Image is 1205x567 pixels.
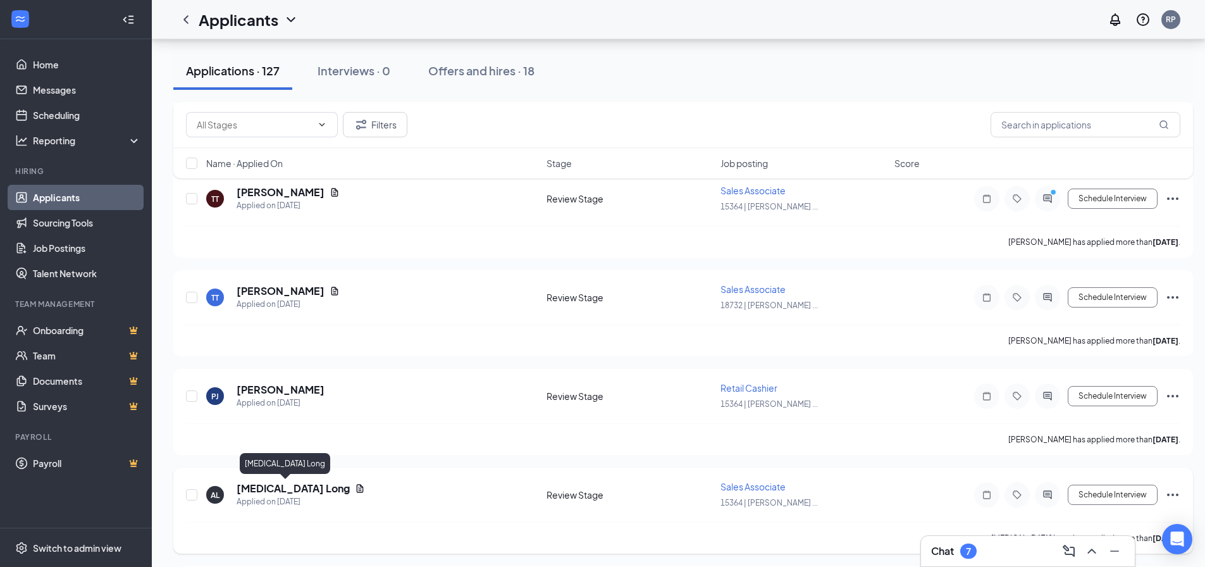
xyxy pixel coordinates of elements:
[283,12,299,27] svg: ChevronDown
[33,368,141,394] a: DocumentsCrown
[1010,292,1025,302] svg: Tag
[15,166,139,177] div: Hiring
[33,343,141,368] a: TeamCrown
[894,157,920,170] span: Score
[197,118,312,132] input: All Stages
[14,13,27,25] svg: WorkstreamLogo
[1159,120,1169,130] svg: MagnifyingGlass
[330,286,340,296] svg: Document
[343,112,407,137] button: Filter Filters
[206,157,283,170] span: Name · Applied On
[1068,287,1158,308] button: Schedule Interview
[1008,434,1180,445] p: [PERSON_NAME] has applied more than .
[1040,391,1055,401] svg: ActiveChat
[237,482,350,495] h5: [MEDICAL_DATA] Long
[1068,189,1158,209] button: Schedule Interview
[1010,194,1025,204] svg: Tag
[33,185,141,210] a: Applicants
[1047,189,1063,199] svg: PrimaryDot
[428,63,535,78] div: Offers and hires · 18
[547,489,713,501] div: Review Stage
[720,301,818,310] span: 18732 | [PERSON_NAME] ...
[1061,544,1077,559] svg: ComposeMessage
[186,63,280,78] div: Applications · 127
[979,490,994,500] svg: Note
[33,451,141,476] a: PayrollCrown
[237,495,365,508] div: Applied on [DATE]
[33,210,141,235] a: Sourcing Tools
[1107,544,1122,559] svg: Minimize
[1084,544,1099,559] svg: ChevronUp
[237,185,324,199] h5: [PERSON_NAME]
[240,453,330,474] div: [MEDICAL_DATA] Long
[33,542,121,554] div: Switch to admin view
[1165,191,1180,206] svg: Ellipses
[1152,533,1178,543] b: [DATE]
[15,134,28,147] svg: Analysis
[237,397,324,409] div: Applied on [DATE]
[1040,292,1055,302] svg: ActiveChat
[1152,237,1178,247] b: [DATE]
[720,498,818,508] span: 15364 | [PERSON_NAME] ...
[991,533,1180,544] p: [MEDICAL_DATA] Long has applied more than .
[33,394,141,419] a: SurveysCrown
[211,194,219,204] div: TT
[1152,336,1178,346] b: [DATE]
[237,383,324,397] h5: [PERSON_NAME]
[15,432,139,442] div: Payroll
[1104,541,1125,561] button: Minimize
[1008,335,1180,346] p: [PERSON_NAME] has applied more than .
[15,299,139,309] div: Team Management
[720,382,777,394] span: Retail Cashier
[547,390,713,402] div: Review Stage
[979,292,994,302] svg: Note
[1008,237,1180,247] p: [PERSON_NAME] has applied more than .
[1040,490,1055,500] svg: ActiveChat
[720,157,768,170] span: Job posting
[178,12,194,27] svg: ChevronLeft
[1108,12,1123,27] svg: Notifications
[1152,435,1178,444] b: [DATE]
[33,134,142,147] div: Reporting
[1166,14,1176,25] div: RP
[33,52,141,77] a: Home
[318,63,390,78] div: Interviews · 0
[15,542,28,554] svg: Settings
[1082,541,1102,561] button: ChevronUp
[33,103,141,128] a: Scheduling
[33,235,141,261] a: Job Postings
[547,192,713,205] div: Review Stage
[1165,290,1180,305] svg: Ellipses
[720,399,818,409] span: 15364 | [PERSON_NAME] ...
[1068,386,1158,406] button: Schedule Interview
[1068,485,1158,505] button: Schedule Interview
[355,483,365,494] svg: Document
[1165,389,1180,404] svg: Ellipses
[1010,490,1025,500] svg: Tag
[354,117,369,132] svg: Filter
[237,298,340,311] div: Applied on [DATE]
[211,292,219,303] div: TT
[1165,487,1180,502] svg: Ellipses
[199,9,278,30] h1: Applicants
[1059,541,1079,561] button: ComposeMessage
[33,318,141,343] a: OnboardingCrown
[1040,194,1055,204] svg: ActiveChat
[33,261,141,286] a: Talent Network
[979,194,994,204] svg: Note
[547,291,713,304] div: Review Stage
[547,157,572,170] span: Stage
[966,546,971,557] div: 7
[122,13,135,26] svg: Collapse
[1010,391,1025,401] svg: Tag
[237,199,340,212] div: Applied on [DATE]
[720,202,818,211] span: 15364 | [PERSON_NAME] ...
[979,391,994,401] svg: Note
[1135,12,1151,27] svg: QuestionInfo
[33,77,141,103] a: Messages
[330,187,340,197] svg: Document
[237,284,324,298] h5: [PERSON_NAME]
[1162,524,1192,554] div: Open Intercom Messenger
[720,481,786,492] span: Sales Associate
